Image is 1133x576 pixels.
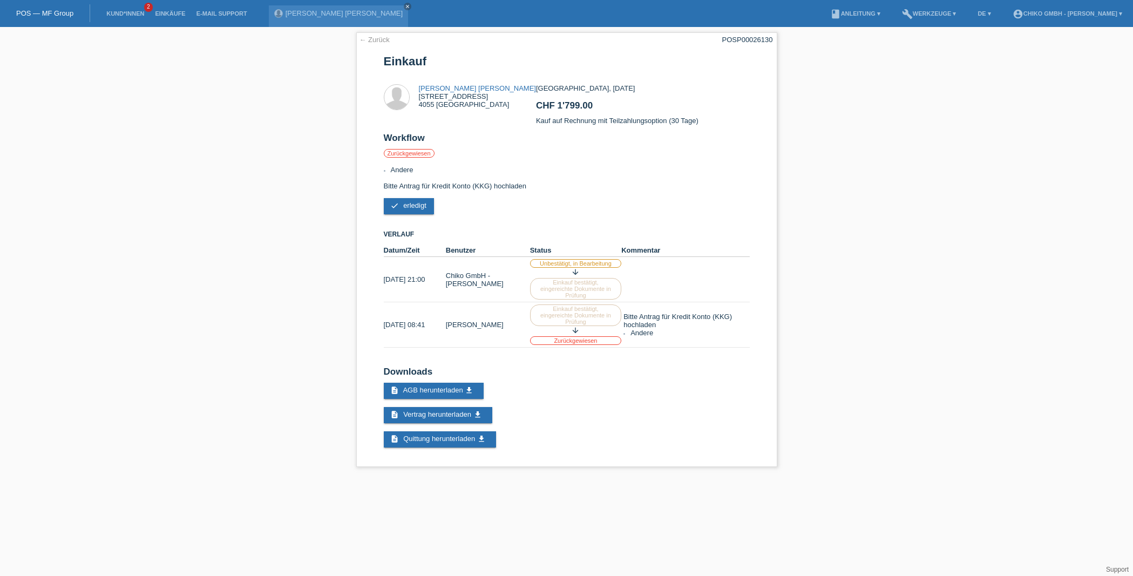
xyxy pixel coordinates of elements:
[446,244,530,257] th: Benutzer
[972,10,996,17] a: DE ▾
[403,386,463,394] span: AGB herunterladen
[101,10,150,17] a: Kund*innen
[530,278,622,300] label: Einkauf bestätigt, eingereichte Dokumente in Prüfung
[446,302,530,348] td: [PERSON_NAME]
[391,166,750,174] li: Andere
[830,9,841,19] i: book
[621,302,749,348] td: Bitte Antrag für Kredit Konto (KKG) hochladen
[571,326,580,335] i: arrow_downward
[390,410,399,419] i: description
[571,268,580,276] i: arrow_downward
[403,435,475,443] span: Quittung herunterladen
[150,10,191,17] a: Einkäufe
[536,84,749,133] div: [GEOGRAPHIC_DATA], [DATE] Kauf auf Rechnung mit Teilzahlungsoption (30 Tage)
[384,244,446,257] th: Datum/Zeit
[191,10,253,17] a: E-Mail Support
[446,257,530,302] td: Chiko GmbH - [PERSON_NAME]
[359,36,390,44] a: ← Zurück
[630,329,747,337] li: Andere
[384,231,750,239] h3: Verlauf
[897,10,962,17] a: buildWerkzeuge ▾
[536,100,749,117] h2: CHF 1'799.00
[473,410,482,419] i: get_app
[404,3,411,10] a: close
[384,149,435,158] label: Zurückgewiesen
[144,3,153,12] span: 2
[530,304,622,326] label: Einkauf bestätigt, eingereichte Dokumente in Prüfung
[16,9,73,17] a: POS — MF Group
[384,166,750,348] div: Bitte Antrag für Kredit Konto (KKG) hochladen
[1106,566,1129,573] a: Support
[419,84,536,109] div: [STREET_ADDRESS] 4055 [GEOGRAPHIC_DATA]
[390,201,399,210] i: check
[384,55,750,68] h1: Einkauf
[390,386,399,395] i: description
[530,336,622,345] label: Zurückgewiesen
[403,410,471,418] span: Vertrag herunterladen
[384,257,446,302] td: [DATE] 21:00
[722,36,773,44] div: POSP00026130
[405,4,410,9] i: close
[384,367,750,383] h2: Downloads
[403,201,426,209] span: erledigt
[384,302,446,348] td: [DATE] 08:41
[825,10,886,17] a: bookAnleitung ▾
[530,259,622,268] label: Unbestätigt, in Bearbeitung
[621,244,749,257] th: Kommentar
[384,198,434,214] a: check erledigt
[419,84,536,92] a: [PERSON_NAME] [PERSON_NAME]
[384,431,496,448] a: description Quittung herunterladen get_app
[390,435,399,443] i: description
[384,407,492,423] a: description Vertrag herunterladen get_app
[465,386,473,395] i: get_app
[902,9,913,19] i: build
[1007,10,1128,17] a: account_circleChiko GmbH - [PERSON_NAME] ▾
[384,133,750,149] h2: Workflow
[384,383,484,399] a: description AGB herunterladen get_app
[1013,9,1023,19] i: account_circle
[477,435,486,443] i: get_app
[286,9,403,17] a: [PERSON_NAME] [PERSON_NAME]
[530,244,622,257] th: Status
